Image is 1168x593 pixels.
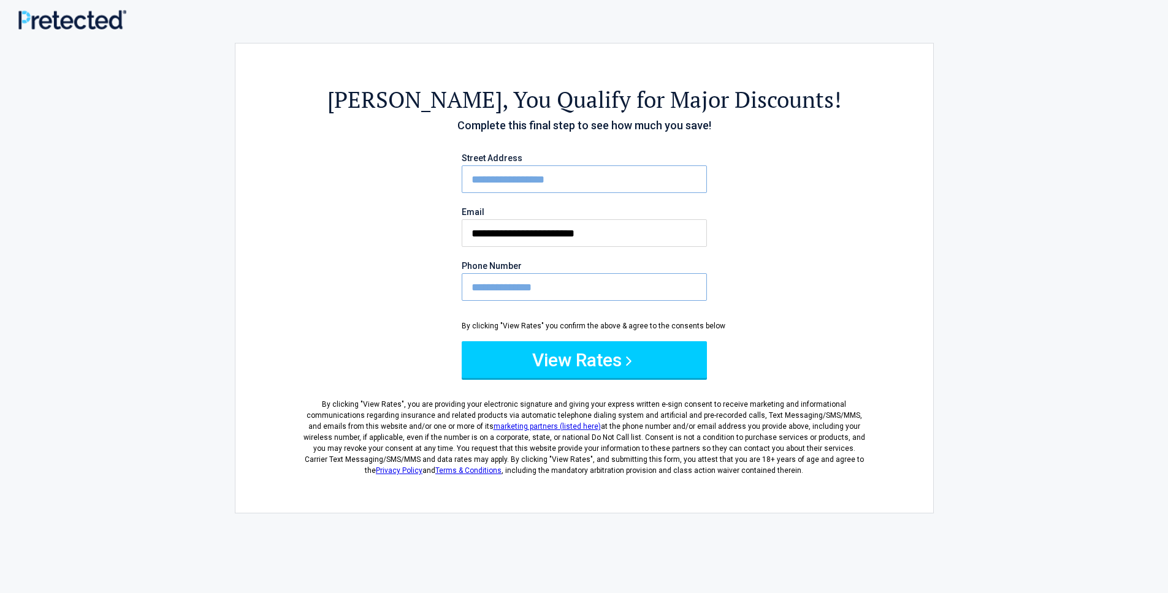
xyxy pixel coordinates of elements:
[303,389,866,476] label: By clicking " ", you are providing your electronic signature and giving your express written e-si...
[376,466,422,475] a: Privacy Policy
[303,85,866,115] h2: , You Qualify for Major Discounts!
[18,10,126,29] img: Main Logo
[435,466,502,475] a: Terms & Conditions
[494,422,601,431] a: marketing partners (listed here)
[462,320,707,331] div: By clicking "View Rates" you confirm the above & agree to the consents below
[462,154,707,162] label: Street Address
[363,400,402,409] span: View Rates
[462,208,707,216] label: Email
[462,341,707,378] button: View Rates
[462,262,707,270] label: Phone Number
[303,118,866,134] h4: Complete this final step to see how much you save!
[327,85,502,115] span: [PERSON_NAME]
